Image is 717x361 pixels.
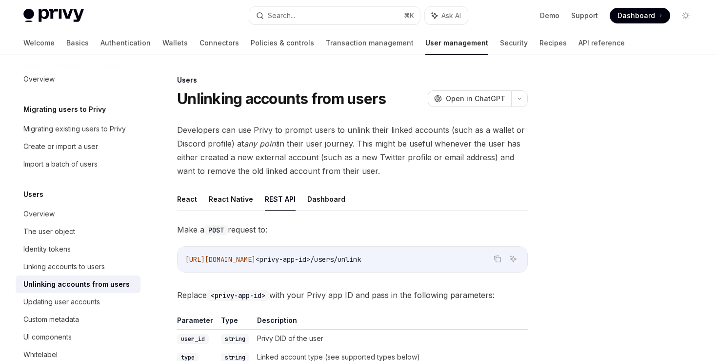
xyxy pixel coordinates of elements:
a: Identity tokens [16,240,140,258]
div: Overview [23,73,55,85]
div: Migrating existing users to Privy [23,123,126,135]
a: Unlinking accounts from users [16,276,140,293]
img: light logo [23,9,84,22]
span: Open in ChatGPT [446,94,505,104]
th: Type [217,316,253,330]
button: React [177,188,197,211]
th: Parameter [177,316,217,330]
h1: Unlinking accounts from users [177,90,386,107]
span: ⌘ K [404,12,414,20]
a: Create or import a user [16,138,140,155]
a: Migrating existing users to Privy [16,120,140,138]
button: REST API [265,188,296,211]
div: Overview [23,208,55,220]
span: [URL][DOMAIN_NAME] [185,255,256,264]
div: The user object [23,226,75,237]
a: Basics [66,31,89,55]
a: Dashboard [610,8,670,23]
div: Updating user accounts [23,296,100,308]
button: Ask AI [507,253,519,265]
a: Transaction management [326,31,414,55]
a: User management [425,31,488,55]
button: Copy the contents from the code block [491,253,504,265]
a: Connectors [199,31,239,55]
code: user_id [177,334,209,344]
div: Custom metadata [23,314,79,325]
span: Replace with your Privy app ID and pass in the following parameters: [177,288,528,302]
h5: Migrating users to Privy [23,104,106,115]
div: Unlinking accounts from users [23,278,130,290]
a: Overview [16,205,140,223]
div: Import a batch of users [23,158,98,170]
a: Security [500,31,528,55]
span: Dashboard [617,11,655,21]
code: <privy-app-id> [207,290,269,301]
a: Linking accounts to users [16,258,140,276]
a: Custom metadata [16,311,140,328]
a: Updating user accounts [16,293,140,311]
div: Linking accounts to users [23,261,105,273]
a: UI components [16,328,140,346]
a: Support [571,11,598,21]
a: Recipes [539,31,567,55]
a: Overview [16,70,140,88]
code: POST [204,225,228,235]
div: Search... [268,10,295,21]
button: React Native [209,188,253,211]
div: Whitelabel [23,349,58,361]
a: Authentication [100,31,151,55]
a: Import a batch of users [16,155,140,173]
span: <privy-app-id>/users/unlink [256,255,361,264]
div: UI components [23,331,72,343]
button: Toggle dark mode [678,8,694,23]
a: The user object [16,223,140,240]
button: Search...⌘K [249,7,419,24]
div: Create or import a user [23,141,98,152]
span: Developers can use Privy to prompt users to unlink their linked accounts (such as a wallet or Dis... [177,123,528,178]
em: any point [244,139,278,149]
a: Wallets [162,31,188,55]
span: Ask AI [441,11,461,21]
button: Ask AI [425,7,468,24]
th: Description [253,316,528,330]
a: Policies & controls [251,31,314,55]
a: Welcome [23,31,55,55]
code: string [221,334,249,344]
a: API reference [578,31,625,55]
button: Dashboard [307,188,345,211]
h5: Users [23,189,43,200]
div: Identity tokens [23,243,71,255]
div: Users [177,75,528,85]
button: Open in ChatGPT [428,90,511,107]
a: Demo [540,11,559,21]
td: Privy DID of the user [253,330,528,348]
span: Make a request to: [177,223,528,236]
